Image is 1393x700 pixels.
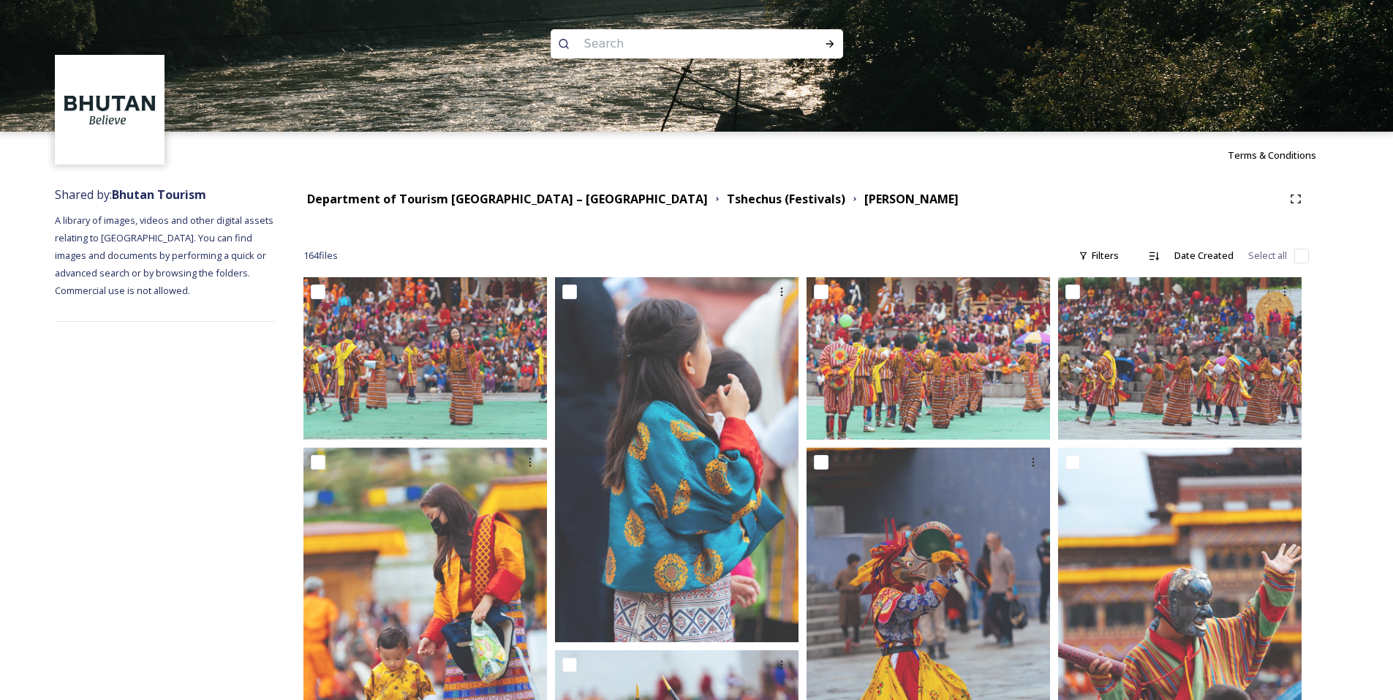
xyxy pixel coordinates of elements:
[555,277,799,642] img: 61D0D61E-8B52-4EB0-92BD-BED4ABCC835E.jpeg
[1248,249,1287,263] span: Select all
[807,277,1050,440] img: 01585A52-9A70-4445-A807-007382C7B25D.jpeg
[864,191,959,207] strong: [PERSON_NAME]
[1058,277,1302,440] img: 0936A344-6BEB-4E11-B341-4BCE7897B804.jpeg
[1071,241,1126,270] div: Filters
[577,28,777,60] input: Search
[307,191,708,207] strong: Department of Tourism [GEOGRAPHIC_DATA] – [GEOGRAPHIC_DATA]
[727,191,845,207] strong: Tshechus (Festivals)
[57,57,163,163] img: BT_Logo_BB_Lockup_CMYK_High%2520Res.jpg
[1228,146,1338,164] a: Terms & Conditions
[1228,148,1316,162] span: Terms & Conditions
[303,249,338,263] span: 164 file s
[1167,241,1241,270] div: Date Created
[55,187,206,203] span: Shared by:
[112,187,206,203] strong: Bhutan Tourism
[55,214,276,297] span: A library of images, videos and other digital assets relating to [GEOGRAPHIC_DATA]. You can find ...
[303,277,547,440] img: 9F25F94E-73AF-4D92-8FC2-B518762DE4C5.jpeg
